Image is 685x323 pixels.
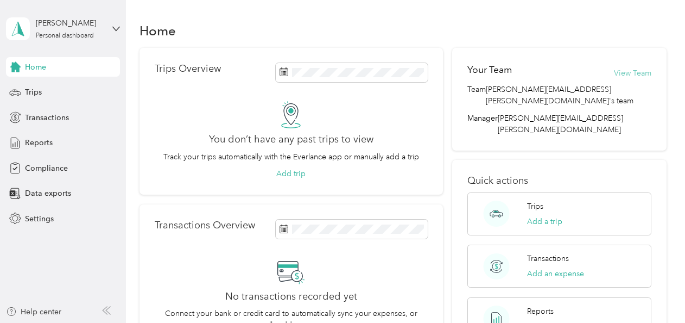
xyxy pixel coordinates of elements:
[25,137,53,148] span: Reports
[527,201,543,212] p: Trips
[25,61,46,73] span: Home
[25,86,42,98] span: Trips
[25,213,54,225] span: Settings
[624,262,685,323] iframe: Everlance-gr Chat Button Frame
[25,112,69,123] span: Transactions
[276,168,306,179] button: Add trip
[25,188,71,199] span: Data exports
[36,17,104,29] div: [PERSON_NAME]
[467,63,512,77] h2: Your Team
[486,84,651,107] span: [PERSON_NAME][EMAIL_ADDRESS][PERSON_NAME][DOMAIN_NAME]'s team
[527,268,584,279] button: Add an expense
[25,163,68,174] span: Compliance
[498,114,623,134] span: [PERSON_NAME][EMAIL_ADDRESS][PERSON_NAME][DOMAIN_NAME]
[6,306,61,318] button: Help center
[155,220,255,231] p: Transactions Overview
[527,216,562,227] button: Add a trip
[209,134,373,145] h2: You don’t have any past trips to view
[139,25,176,36] h1: Home
[467,84,486,107] span: Team
[527,253,569,264] p: Transactions
[467,113,498,135] span: Manager
[614,67,651,79] button: View Team
[527,306,554,317] p: Reports
[163,151,419,163] p: Track your trips automatically with the Everlance app or manually add a trip
[155,63,221,74] p: Trips Overview
[467,175,651,187] p: Quick actions
[36,33,94,39] div: Personal dashboard
[225,291,357,302] h2: No transactions recorded yet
